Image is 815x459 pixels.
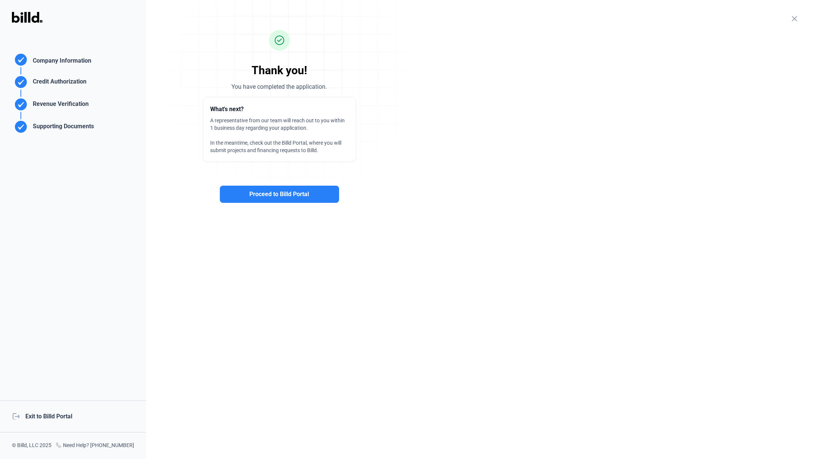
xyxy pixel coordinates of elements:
[158,30,401,78] div: Thank you!
[158,82,401,91] div: You have completed the application.
[211,106,244,113] span: What's next?
[30,56,91,67] div: Company Information
[220,186,339,203] button: Proceed to Billd Portal
[211,139,348,154] div: In the meantime, check out the Billd Portal, where you will submit projects and financing request...
[211,117,348,132] div: A representative from our team will reach out to you within 1 business day regarding your applica...
[56,441,134,450] div: Need Help? [PHONE_NUMBER]
[30,122,94,134] div: Supporting Documents
[12,12,42,23] img: Billd Logo
[30,77,86,89] div: Credit Authorization
[250,190,309,199] span: Proceed to Billd Portal
[12,441,51,450] div: © Billd, LLC 2025
[790,14,799,23] mat-icon: close
[12,412,19,419] mat-icon: logout
[30,100,89,112] div: Revenue Verification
